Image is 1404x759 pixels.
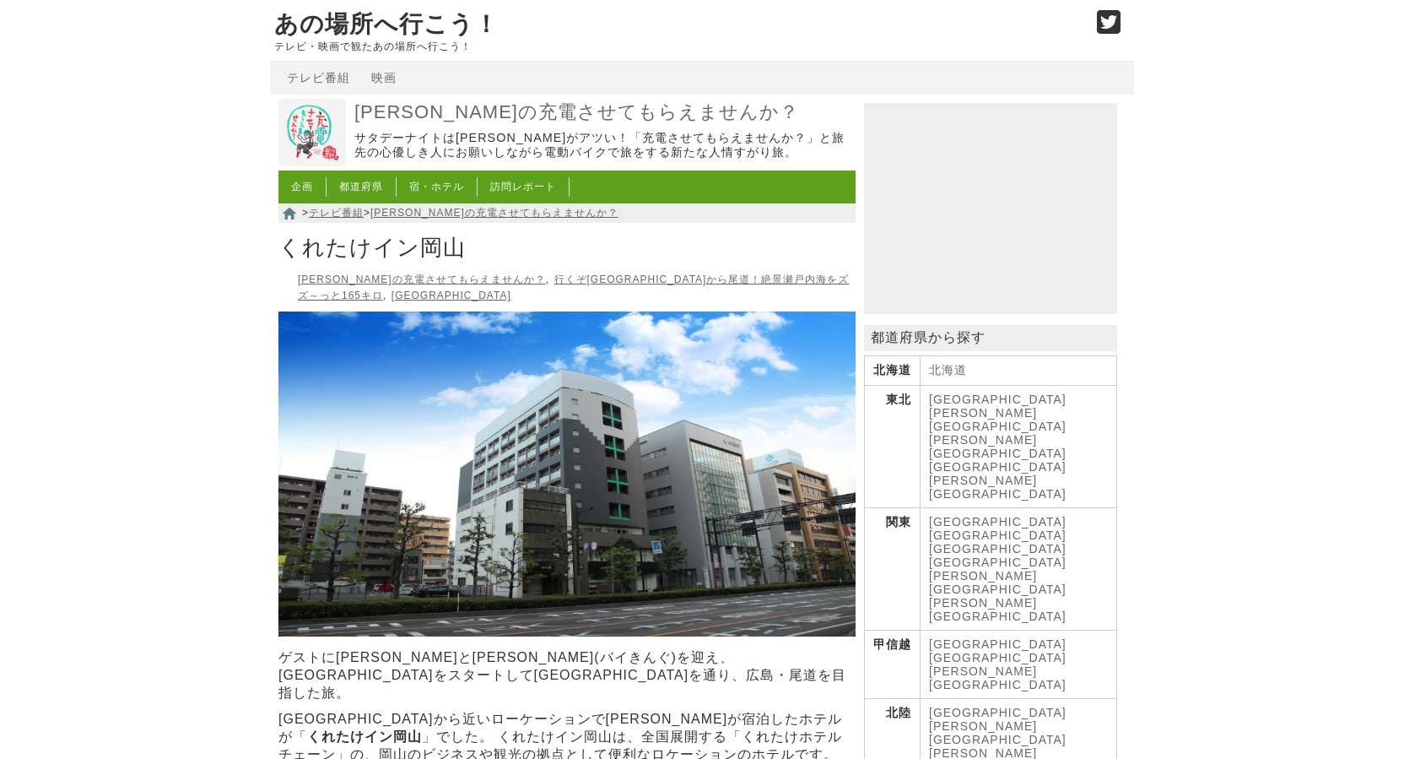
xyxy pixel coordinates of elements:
a: 行くぞ[GEOGRAPHIC_DATA]から尾道！絶景瀬戸内海をズズ～っと165キロ [298,274,849,301]
h1: くれたけイン岡山 [278,230,856,267]
a: [GEOGRAPHIC_DATA] [929,651,1066,664]
a: [GEOGRAPHIC_DATA] [929,542,1066,556]
img: くれたけイン岡山 [278,312,856,637]
iframe: Advertisement [864,103,1117,314]
a: 出川哲朗の充電させてもらえませんか？ [278,155,346,169]
a: 映画 [371,71,397,84]
a: [GEOGRAPHIC_DATA] [929,515,1066,529]
img: 出川哲朗の充電させてもらえませんか？ [278,99,346,166]
a: 都道府県 [339,181,383,192]
a: [GEOGRAPHIC_DATA] [929,706,1066,719]
p: ゲストに[PERSON_NAME]と[PERSON_NAME](バイきんぐ)を迎え、[GEOGRAPHIC_DATA]をスタートして[GEOGRAPHIC_DATA]を通り、​広島・尾道を目指した旅。 [278,649,856,702]
p: サタデーナイトは[PERSON_NAME]がアツい！「充電させてもらえませんか？」と旅先の心優しき人にお願いしながら電動バイクで旅をする新たな人情すがり旅。 [354,131,851,160]
a: [GEOGRAPHIC_DATA] [929,610,1066,623]
nav: > > [278,203,856,223]
th: 東北 [865,386,921,508]
a: [GEOGRAPHIC_DATA] [929,529,1066,542]
a: 企画 [291,181,313,192]
a: [GEOGRAPHIC_DATA] [929,556,1066,569]
a: テレビ番組 [287,71,350,84]
li: , [298,274,849,301]
a: [PERSON_NAME][GEOGRAPHIC_DATA] [929,474,1066,501]
p: テレビ・映画で観たあの場所へ行こう！ [274,41,1079,52]
a: 北海道 [929,363,967,377]
li: , [298,274,549,285]
a: あの場所へ行こう！ [274,11,499,37]
a: 宿・ホテル [409,181,464,192]
a: [GEOGRAPHIC_DATA] [391,290,511,301]
a: Twitter (@go_thesights) [1097,20,1121,35]
a: [PERSON_NAME] [929,596,1037,610]
a: [PERSON_NAME][GEOGRAPHIC_DATA] [929,664,1066,691]
a: [PERSON_NAME][GEOGRAPHIC_DATA] [929,433,1066,460]
th: 北海道 [865,356,921,386]
a: 訪問レポート [490,181,556,192]
a: [PERSON_NAME]の充電させてもらえませんか？ [370,207,618,219]
a: [GEOGRAPHIC_DATA] [929,393,1066,406]
a: [PERSON_NAME]の充電させてもらえませんか？ [298,274,546,285]
a: [PERSON_NAME][GEOGRAPHIC_DATA] [929,406,1066,433]
a: [GEOGRAPHIC_DATA] [929,460,1066,474]
a: [GEOGRAPHIC_DATA] [929,637,1066,651]
p: 都道府県から探す [864,325,1117,351]
a: テレビ番組 [309,207,364,219]
a: [PERSON_NAME][GEOGRAPHIC_DATA] [929,569,1066,596]
a: [PERSON_NAME][GEOGRAPHIC_DATA] [929,719,1066,746]
a: [PERSON_NAME]の充電させてもらえませんか？ [354,100,851,125]
strong: くれたけイン岡山 [307,729,422,744]
th: 甲信越 [865,631,921,699]
th: 関東 [865,508,921,631]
